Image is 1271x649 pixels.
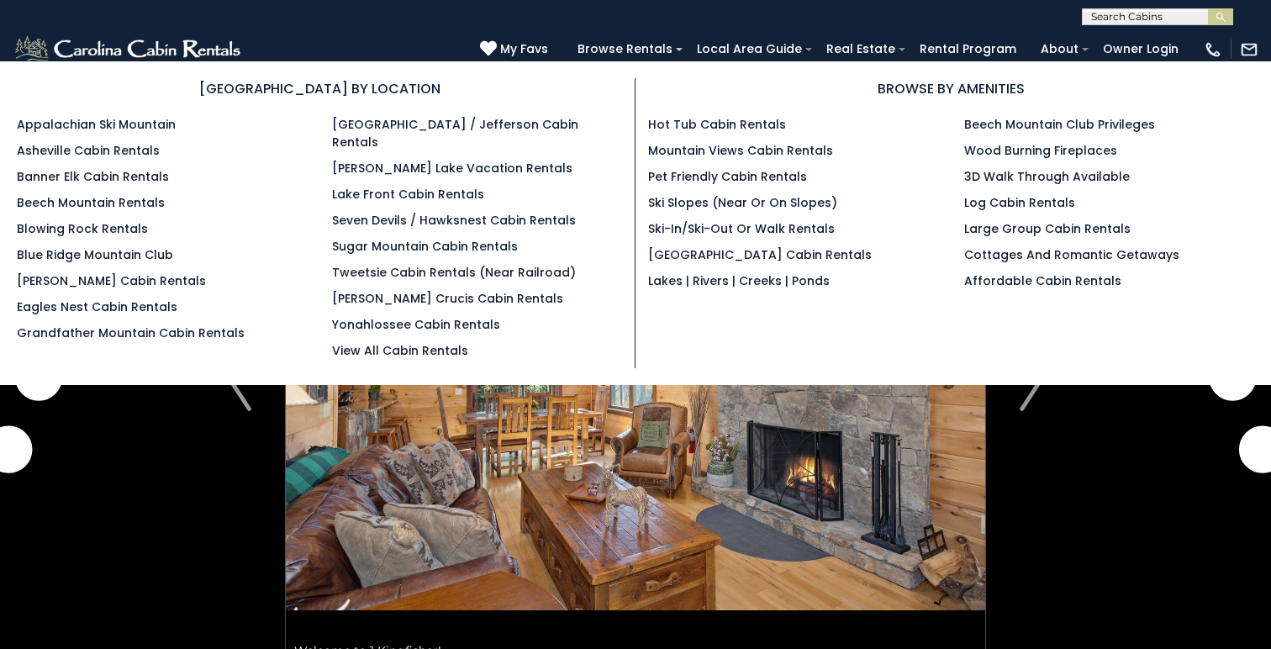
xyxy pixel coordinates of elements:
a: Owner Login [1094,36,1187,62]
a: [PERSON_NAME] Lake Vacation Rentals [332,160,572,177]
a: Pet Friendly Cabin Rentals [648,168,807,185]
a: [GEOGRAPHIC_DATA] / Jefferson Cabin Rentals [332,116,578,150]
a: Affordable Cabin Rentals [964,272,1121,289]
a: Lake Front Cabin Rentals [332,186,484,203]
a: Blowing Rock Rentals [17,220,148,237]
h3: [GEOGRAPHIC_DATA] BY LOCATION [17,78,622,99]
a: Rental Program [911,36,1025,62]
a: [PERSON_NAME] Crucis Cabin Rentals [332,290,563,307]
a: Tweetsie Cabin Rentals (Near Railroad) [332,264,576,281]
span: My Favs [500,40,548,58]
a: View All Cabin Rentals [332,342,468,359]
img: White-1-2.png [13,33,245,66]
a: Browse Rentals [569,36,681,62]
a: Local Area Guide [688,36,810,62]
a: Beech Mountain Rentals [17,194,165,211]
h3: BROWSE BY AMENITIES [648,78,1254,99]
a: Large Group Cabin Rentals [964,220,1131,237]
a: Lakes | Rivers | Creeks | Ponds [648,272,830,289]
a: Mountain Views Cabin Rentals [648,142,833,159]
a: Grandfather Mountain Cabin Rentals [17,324,245,341]
img: phone-regular-white.png [1204,40,1222,59]
a: My Favs [480,40,552,59]
a: Hot Tub Cabin Rentals [648,116,786,133]
a: Sugar Mountain Cabin Rentals [332,238,518,255]
a: Banner Elk Cabin Rentals [17,168,169,185]
a: 3D Walk Through Available [964,168,1130,185]
a: About [1032,36,1087,62]
a: [PERSON_NAME] Cabin Rentals [17,272,206,289]
a: Wood Burning Fireplaces [964,142,1117,159]
a: Beech Mountain Club Privileges [964,116,1155,133]
a: Ski Slopes (Near or On Slopes) [648,194,837,211]
a: [GEOGRAPHIC_DATA] Cabin Rentals [648,246,872,263]
a: Seven Devils / Hawksnest Cabin Rentals [332,212,576,229]
a: Ski-in/Ski-Out or Walk Rentals [648,220,835,237]
a: Eagles Nest Cabin Rentals [17,298,177,315]
a: Real Estate [818,36,904,62]
a: Cottages and Romantic Getaways [964,246,1179,263]
img: mail-regular-white.png [1240,40,1258,59]
a: Appalachian Ski Mountain [17,116,176,133]
a: Log Cabin Rentals [964,194,1075,211]
a: Blue Ridge Mountain Club [17,246,173,263]
a: Yonahlossee Cabin Rentals [332,316,500,333]
a: Asheville Cabin Rentals [17,142,160,159]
